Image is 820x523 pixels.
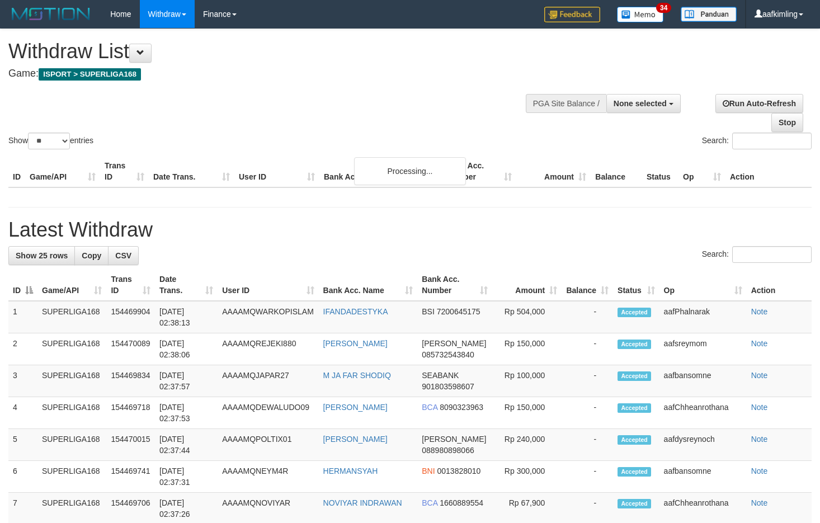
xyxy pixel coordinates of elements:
[618,403,651,413] span: Accepted
[732,246,812,263] input: Search:
[606,94,681,113] button: None selected
[100,156,149,187] th: Trans ID
[732,133,812,149] input: Search:
[354,157,466,185] div: Processing...
[8,269,37,301] th: ID: activate to sort column descending
[678,156,725,187] th: Op
[562,429,613,461] td: -
[440,498,483,507] span: Copy 1660889554 to clipboard
[437,307,480,316] span: Copy 7200645175 to clipboard
[155,333,218,365] td: [DATE] 02:38:06
[8,40,535,63] h1: Withdraw List
[218,461,318,493] td: AAAAMQNEYM4R
[37,365,106,397] td: SUPERLIGA168
[442,156,516,187] th: Bank Acc. Number
[659,333,747,365] td: aafsreymom
[422,350,474,359] span: Copy 085732543840 to clipboard
[751,498,768,507] a: Note
[8,133,93,149] label: Show entries
[155,269,218,301] th: Date Trans.: activate to sort column ascending
[659,301,747,333] td: aafPhalnarak
[751,307,768,316] a: Note
[8,461,37,493] td: 6
[422,371,459,380] span: SEABANK
[218,397,318,429] td: AAAAMQDEWALUDO09
[492,301,562,333] td: Rp 504,000
[437,467,481,475] span: Copy 0013828010 to clipboard
[617,7,664,22] img: Button%20Memo.svg
[618,340,651,349] span: Accepted
[417,269,492,301] th: Bank Acc. Number: activate to sort column ascending
[37,461,106,493] td: SUPERLIGA168
[618,308,651,317] span: Accepted
[659,429,747,461] td: aafdysreynoch
[37,397,106,429] td: SUPERLIGA168
[74,246,109,265] a: Copy
[323,371,391,380] a: M JA FAR SHODIQ
[37,301,106,333] td: SUPERLIGA168
[108,246,139,265] a: CSV
[106,397,155,429] td: 154469718
[8,365,37,397] td: 3
[323,467,378,475] a: HERMANSYAH
[16,251,68,260] span: Show 25 rows
[492,429,562,461] td: Rp 240,000
[25,156,100,187] th: Game/API
[323,339,388,348] a: [PERSON_NAME]
[659,397,747,429] td: aafChheanrothana
[702,133,812,149] label: Search:
[8,6,93,22] img: MOTION_logo.png
[106,269,155,301] th: Trans ID: activate to sort column ascending
[319,269,418,301] th: Bank Acc. Name: activate to sort column ascending
[82,251,101,260] span: Copy
[422,307,435,316] span: BSI
[618,499,651,508] span: Accepted
[562,333,613,365] td: -
[106,301,155,333] td: 154469904
[37,269,106,301] th: Game/API: activate to sort column ascending
[659,461,747,493] td: aafbansomne
[614,99,667,108] span: None selected
[751,371,768,380] a: Note
[751,403,768,412] a: Note
[562,365,613,397] td: -
[771,113,803,132] a: Stop
[218,333,318,365] td: AAAAMQREJEKI880
[8,219,812,241] h1: Latest Withdraw
[562,269,613,301] th: Balance: activate to sort column ascending
[618,435,651,445] span: Accepted
[8,429,37,461] td: 5
[8,68,535,79] h4: Game:
[492,365,562,397] td: Rp 100,000
[155,365,218,397] td: [DATE] 02:37:57
[323,307,388,316] a: IFANDADESTYKA
[8,397,37,429] td: 4
[715,94,803,113] a: Run Auto-Refresh
[319,156,442,187] th: Bank Acc. Name
[656,3,671,13] span: 34
[562,461,613,493] td: -
[106,429,155,461] td: 154470015
[492,461,562,493] td: Rp 300,000
[28,133,70,149] select: Showentries
[591,156,642,187] th: Balance
[492,333,562,365] td: Rp 150,000
[218,365,318,397] td: AAAAMQJAPAR27
[218,429,318,461] td: AAAAMQPOLTIX01
[751,467,768,475] a: Note
[544,7,600,22] img: Feedback.jpg
[218,301,318,333] td: AAAAMQWARKOPISLAM
[106,333,155,365] td: 154470089
[323,498,402,507] a: NOVIYAR INDRAWAN
[155,461,218,493] td: [DATE] 02:37:31
[155,397,218,429] td: [DATE] 02:37:53
[659,365,747,397] td: aafbansomne
[422,467,435,475] span: BNI
[39,68,141,81] span: ISPORT > SUPERLIGA168
[618,467,651,477] span: Accepted
[422,498,437,507] span: BCA
[702,246,812,263] label: Search:
[8,301,37,333] td: 1
[106,365,155,397] td: 154469834
[422,435,486,444] span: [PERSON_NAME]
